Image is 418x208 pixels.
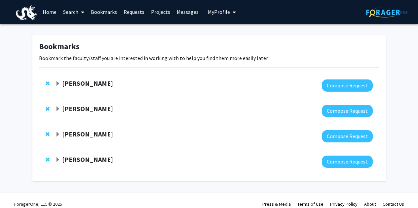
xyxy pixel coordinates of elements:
p: Bookmark the faculty/staff you are interested in working with to help you find them more easily l... [39,54,379,62]
a: Contact Us [383,201,404,207]
a: Search [60,0,88,23]
strong: [PERSON_NAME] [62,130,113,138]
span: Expand Richard Cairncross Bookmark [55,81,60,86]
span: Remove Wesley Chang from bookmarks [46,157,50,162]
button: Compose Request to Wesley Chang [322,156,373,168]
a: Press & Media [262,201,291,207]
span: Remove Richard Cairncross from bookmarks [46,81,50,86]
a: Messages [173,0,202,23]
span: Expand Dimitrios Fafalis Bookmark [55,106,60,112]
button: Compose Request to Dimitrios Fafalis [322,105,373,117]
a: Privacy Policy [330,201,358,207]
a: Bookmarks [88,0,120,23]
span: Remove Annalisa Na from bookmarks [46,132,50,137]
img: Drexel University Logo [16,5,37,20]
span: Remove Dimitrios Fafalis from bookmarks [46,106,50,111]
button: Compose Request to Richard Cairncross [322,79,373,92]
a: Requests [120,0,148,23]
a: Home [39,0,60,23]
a: About [364,201,376,207]
span: My Profile [208,9,230,15]
img: ForagerOne Logo [366,7,407,17]
strong: [PERSON_NAME] [62,104,113,113]
span: Expand Wesley Chang Bookmark [55,157,60,163]
a: Terms of Use [297,201,323,207]
a: Projects [148,0,173,23]
span: Expand Annalisa Na Bookmark [55,132,60,137]
strong: [PERSON_NAME] [62,79,113,87]
h1: Bookmarks [39,42,379,51]
button: Compose Request to Annalisa Na [322,130,373,142]
strong: [PERSON_NAME] [62,155,113,163]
